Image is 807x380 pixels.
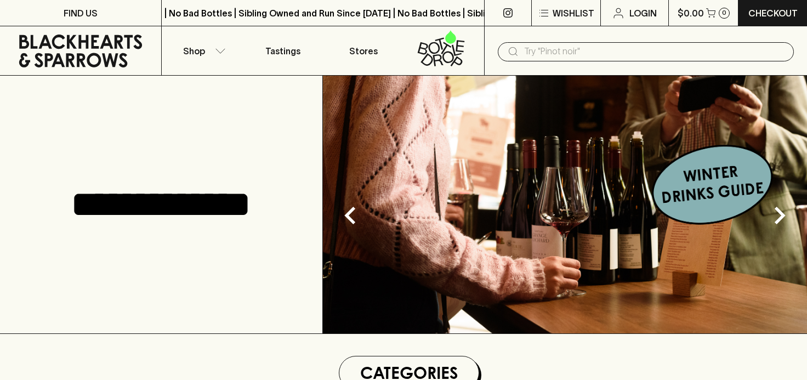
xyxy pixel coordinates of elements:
[323,26,403,75] a: Stores
[242,26,323,75] a: Tastings
[553,7,594,20] p: Wishlist
[524,43,785,60] input: Try "Pinot noir"
[748,7,798,20] p: Checkout
[265,44,300,58] p: Tastings
[678,7,704,20] p: $0.00
[722,10,726,16] p: 0
[758,194,802,237] button: Next
[183,44,205,58] p: Shop
[349,44,378,58] p: Stores
[323,76,807,333] img: optimise
[629,7,657,20] p: Login
[162,26,242,75] button: Shop
[64,7,98,20] p: FIND US
[328,194,372,237] button: Previous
